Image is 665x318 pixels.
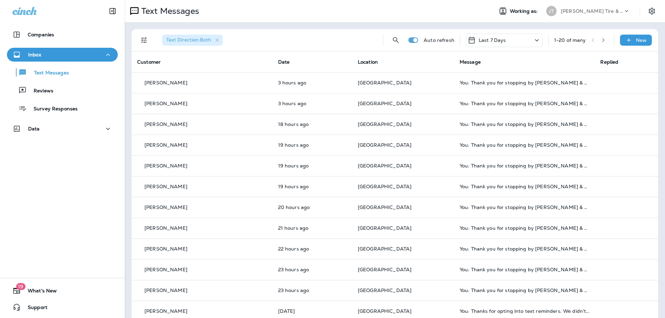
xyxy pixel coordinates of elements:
[144,246,187,252] p: [PERSON_NAME]
[278,225,347,231] p: Sep 8, 2025 02:00 PM
[358,308,411,314] span: [GEOGRAPHIC_DATA]
[278,308,347,314] p: Sep 6, 2025 02:59 PM
[278,101,347,106] p: Sep 9, 2025 08:03 AM
[358,59,378,65] span: Location
[144,288,187,293] p: [PERSON_NAME]
[7,101,118,116] button: Survey Responses
[600,59,618,65] span: Replied
[278,205,347,210] p: Sep 8, 2025 02:58 PM
[358,163,411,169] span: [GEOGRAPHIC_DATA]
[144,101,187,106] p: [PERSON_NAME]
[16,283,25,290] span: 19
[7,28,118,42] button: Companies
[144,225,187,231] p: [PERSON_NAME]
[144,163,187,169] p: [PERSON_NAME]
[278,80,347,85] p: Sep 9, 2025 08:03 AM
[358,225,411,231] span: [GEOGRAPHIC_DATA]
[27,88,53,94] p: Reviews
[358,266,411,273] span: [GEOGRAPHIC_DATA]
[546,6,557,16] div: JT
[278,267,347,272] p: Sep 8, 2025 11:59 AM
[7,284,118,298] button: 19What's New
[144,184,187,189] p: [PERSON_NAME]
[278,246,347,252] p: Sep 8, 2025 12:58 PM
[144,142,187,148] p: [PERSON_NAME]
[554,37,586,43] div: 1 - 20 of many
[636,37,647,43] p: New
[278,142,347,148] p: Sep 8, 2025 03:58 PM
[460,267,589,272] div: You: Thank you for stopping by Jensen Tire & Auto - North 90th Street. Please take 30 seconds to ...
[7,122,118,136] button: Data
[7,65,118,80] button: Text Messages
[137,59,161,65] span: Customer
[162,35,223,46] div: Text Direction:Both
[460,225,589,231] div: You: Thank you for stopping by Jensen Tire & Auto - North 90th Street. Please take 30 seconds to ...
[358,80,411,86] span: [GEOGRAPHIC_DATA]
[358,183,411,190] span: [GEOGRAPHIC_DATA]
[358,246,411,252] span: [GEOGRAPHIC_DATA]
[460,80,589,85] div: You: Thank you for stopping by Jensen Tire & Auto - North 90th Street. Please take 30 seconds to ...
[28,126,40,131] p: Data
[28,52,41,57] p: Inbox
[460,121,589,127] div: You: Thank you for stopping by Jensen Tire & Auto - North 90th Street. Please take 30 seconds to ...
[144,205,187,210] p: [PERSON_NAME]
[144,308,187,314] p: [PERSON_NAME]
[479,37,506,43] p: Last 7 Days
[460,308,589,314] div: You: Thanks for opting into text reminders. We didn't find your phone number in our records. Plea...
[21,288,57,296] span: What's New
[646,5,658,17] button: Settings
[460,101,589,106] div: You: Thank you for stopping by Jensen Tire & Auto - North 90th Street. Please take 30 seconds to ...
[278,59,290,65] span: Date
[358,142,411,148] span: [GEOGRAPHIC_DATA]
[7,48,118,62] button: Inbox
[278,121,347,127] p: Sep 8, 2025 04:59 PM
[460,142,589,148] div: You: Thank you for stopping by Jensen Tire & Auto - North 90th Street. Please take 30 seconds to ...
[21,305,47,313] span: Support
[27,70,69,76] p: Text Messages
[358,287,411,293] span: [GEOGRAPHIC_DATA]
[358,100,411,107] span: [GEOGRAPHIC_DATA]
[358,121,411,127] span: [GEOGRAPHIC_DATA]
[460,288,589,293] div: You: Thank you for stopping by Jensen Tire & Auto - North 90th Street. Please take 30 seconds to ...
[278,288,347,293] p: Sep 8, 2025 11:59 AM
[144,121,187,127] p: [PERSON_NAME]
[460,59,481,65] span: Message
[27,106,78,112] p: Survey Responses
[561,8,623,14] p: [PERSON_NAME] Tire & Auto
[7,300,118,314] button: Support
[166,37,211,43] span: Text Direction : Both
[137,33,151,47] button: Filters
[460,205,589,210] div: You: Thank you for stopping by Jensen Tire & Auto - North 90th Street. Please take 30 seconds to ...
[460,246,589,252] div: You: Thank you for stopping by Jensen Tire & Auto - North 90th Street. Please take 30 seconds to ...
[278,184,347,189] p: Sep 8, 2025 03:58 PM
[460,184,589,189] div: You: Thank you for stopping by Jensen Tire & Auto - North 90th Street. Please take 30 seconds to ...
[389,33,403,47] button: Search Messages
[460,163,589,169] div: You: Thank you for stopping by Jensen Tire & Auto - North 90th Street. Please take 30 seconds to ...
[103,4,122,18] button: Collapse Sidebar
[139,6,199,16] p: Text Messages
[7,83,118,98] button: Reviews
[510,8,539,14] span: Working as:
[28,32,54,37] p: Companies
[144,267,187,272] p: [PERSON_NAME]
[144,80,187,85] p: [PERSON_NAME]
[358,204,411,210] span: [GEOGRAPHIC_DATA]
[278,163,347,169] p: Sep 8, 2025 03:58 PM
[424,37,454,43] p: Auto refresh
